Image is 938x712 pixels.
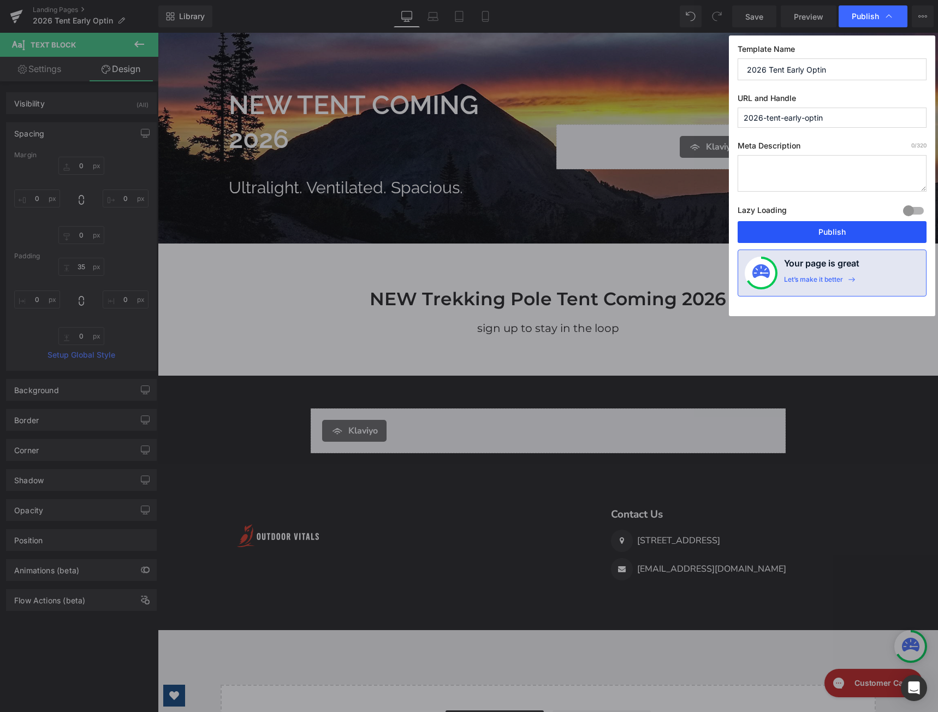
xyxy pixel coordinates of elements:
[71,55,382,123] h1: NEW TENT COMING 2026
[479,501,628,514] p: [STREET_ADDRESS]
[911,142,927,149] span: /320
[738,93,927,108] label: URL and Handle
[191,391,220,405] span: Klaviyo
[71,254,710,278] h2: NEW Trekking Pole Tent Coming 2026
[288,678,386,699] a: Explore Blocks
[738,203,787,221] label: Lazy Loading
[784,275,843,289] div: Let’s make it better
[852,11,879,21] span: Publish
[71,286,710,305] h1: sign up to stay in the loop
[71,143,382,167] p: Ultralight. Ventilated. Spacious.
[911,142,915,149] span: 0
[479,530,628,543] p: [EMAIL_ADDRESS][DOMAIN_NAME]
[661,632,769,668] iframe: Gorgias live chat messenger
[784,257,859,275] h4: Your page is great
[752,264,770,282] img: onboarding-status.svg
[738,44,927,58] label: Template Name
[395,678,493,699] a: Add Single Section
[901,675,927,701] div: Open Intercom Messenger
[5,652,27,674] a: Open Wishlist
[453,475,710,489] h3: Contact Us
[548,108,578,121] span: Klaviyo
[738,221,927,243] button: Publish
[738,141,927,155] label: Meta Description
